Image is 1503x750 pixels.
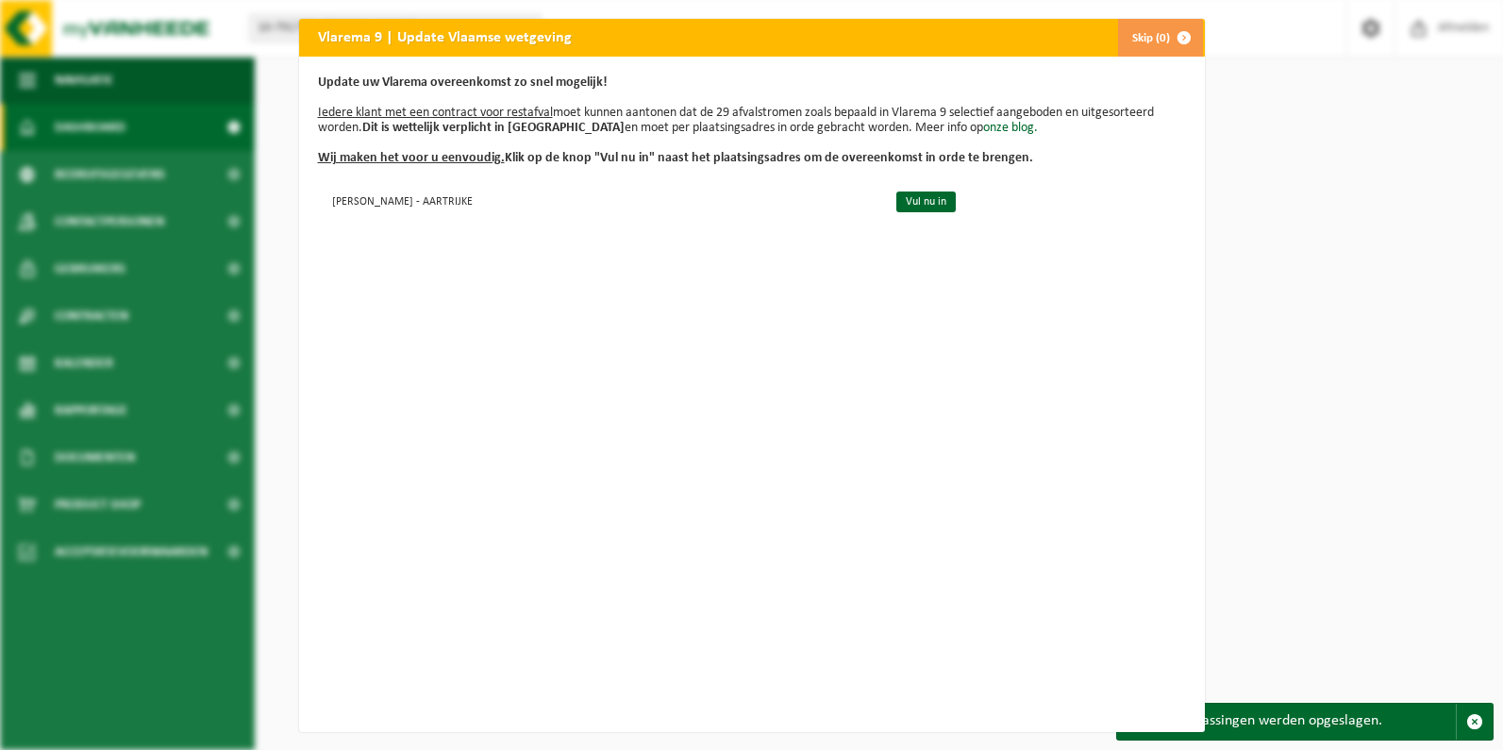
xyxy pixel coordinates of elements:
p: moet kunnen aantonen dat de 29 afvalstromen zoals bepaald in Vlarema 9 selectief aangeboden en ui... [318,75,1186,166]
b: Dit is wettelijk verplicht in [GEOGRAPHIC_DATA] [362,121,625,135]
u: Iedere klant met een contract voor restafval [318,106,553,120]
td: [PERSON_NAME] - AARTRIJKE [318,185,881,216]
a: Vul nu in [896,192,956,212]
button: Skip (0) [1117,19,1203,57]
h2: Vlarema 9 | Update Vlaamse wetgeving [299,19,591,55]
u: Wij maken het voor u eenvoudig. [318,151,505,165]
b: Klik op de knop "Vul nu in" naast het plaatsingsadres om de overeenkomst in orde te brengen. [318,151,1033,165]
a: onze blog. [983,121,1038,135]
b: Update uw Vlarema overeenkomst zo snel mogelijk! [318,75,608,90]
